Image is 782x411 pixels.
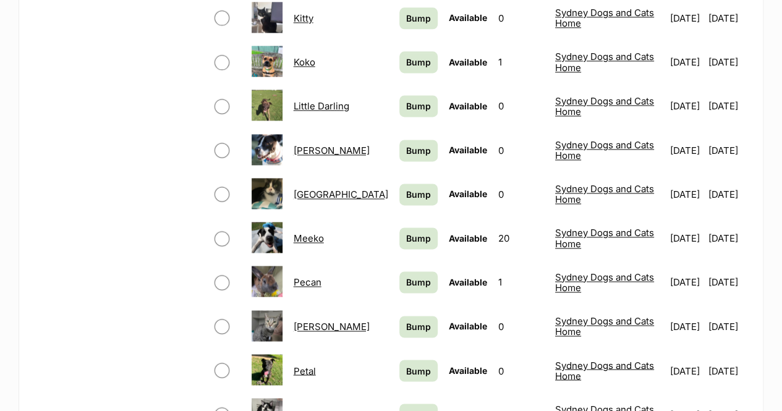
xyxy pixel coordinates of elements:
td: 20 [493,217,549,260]
a: Bump [399,51,438,73]
a: Little Darling [294,100,349,112]
span: Available [449,12,487,23]
td: [DATE] [708,173,749,216]
td: [DATE] [708,85,749,127]
a: Sydney Dogs and Cats Home [555,51,654,73]
a: [PERSON_NAME] [294,321,370,333]
span: Available [449,145,487,155]
td: [DATE] [665,217,707,260]
a: Pecan [294,276,321,288]
a: Sydney Dogs and Cats Home [555,359,654,381]
span: Available [449,365,487,375]
td: [DATE] [665,173,707,216]
td: [DATE] [708,349,749,392]
a: Sydney Dogs and Cats Home [555,95,654,117]
a: Bump [399,7,438,29]
span: Bump [406,276,431,289]
a: Bump [399,184,438,205]
a: Sydney Dogs and Cats Home [555,271,654,294]
span: Bump [406,12,431,25]
td: 0 [493,129,549,172]
td: [DATE] [665,85,707,127]
span: Available [449,233,487,244]
a: Bump [399,140,438,161]
td: [DATE] [665,41,707,83]
span: Bump [406,364,431,377]
a: Koko [294,56,315,68]
a: Sydney Dogs and Cats Home [555,7,654,29]
td: [DATE] [665,305,707,348]
td: [DATE] [665,261,707,303]
a: Bump [399,95,438,117]
a: Sydney Dogs and Cats Home [555,315,654,337]
td: [DATE] [708,217,749,260]
span: Bump [406,144,431,157]
span: Bump [406,188,431,201]
td: 0 [493,85,549,127]
a: Sydney Dogs and Cats Home [555,183,654,205]
a: Sydney Dogs and Cats Home [555,139,654,161]
td: 0 [493,173,549,216]
a: Sydney Dogs and Cats Home [555,227,654,249]
td: [DATE] [708,261,749,303]
span: Bump [406,56,431,69]
a: Bump [399,227,438,249]
td: [DATE] [708,305,749,348]
a: Bump [399,271,438,293]
td: 0 [493,349,549,392]
span: Available [449,321,487,331]
a: Meeko [294,232,324,244]
td: 1 [493,41,549,83]
a: Bump [399,360,438,381]
td: [DATE] [665,349,707,392]
span: Bump [406,100,431,112]
a: Kitty [294,12,313,24]
a: [GEOGRAPHIC_DATA] [294,189,388,200]
a: Petal [294,365,316,376]
span: Available [449,57,487,67]
span: Available [449,277,487,287]
a: [PERSON_NAME] [294,145,370,156]
a: Bump [399,316,438,337]
span: Bump [406,320,431,333]
span: Available [449,101,487,111]
td: 0 [493,305,549,348]
span: Bump [406,232,431,245]
td: [DATE] [708,129,749,172]
td: [DATE] [665,129,707,172]
td: [DATE] [708,41,749,83]
span: Available [449,189,487,199]
td: 1 [493,261,549,303]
